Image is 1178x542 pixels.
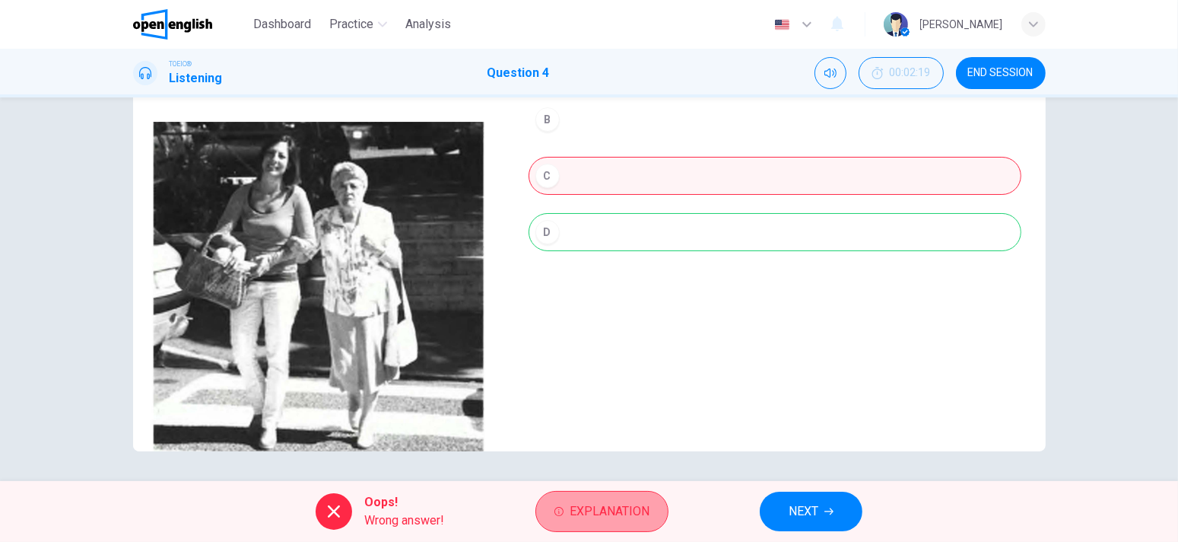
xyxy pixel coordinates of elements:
[760,492,862,531] button: NEXT
[133,81,504,451] img: Photographs
[247,11,317,38] button: Dashboard
[323,11,393,38] button: Practice
[253,15,311,33] span: Dashboard
[535,491,668,532] button: Explanation
[789,501,818,522] span: NEXT
[570,501,649,522] span: Explanation
[364,512,444,530] span: Wrong answer!
[133,9,213,40] img: OpenEnglish logo
[884,12,908,37] img: Profile picture
[405,15,451,33] span: Analysis
[487,64,550,82] h1: Question 4
[170,59,192,69] span: TOEIC®
[329,15,373,33] span: Practice
[364,493,444,512] span: Oops!
[170,69,223,88] h1: Listening
[773,19,792,30] img: en
[814,57,846,89] div: Mute
[859,57,944,89] div: Hide
[968,67,1034,79] span: END SESSION
[920,15,1003,33] div: [PERSON_NAME]
[859,57,944,89] button: 00:02:19
[956,57,1046,89] button: END SESSION
[890,67,931,79] span: 00:02:19
[399,11,457,38] button: Analysis
[133,9,248,40] a: OpenEnglish logo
